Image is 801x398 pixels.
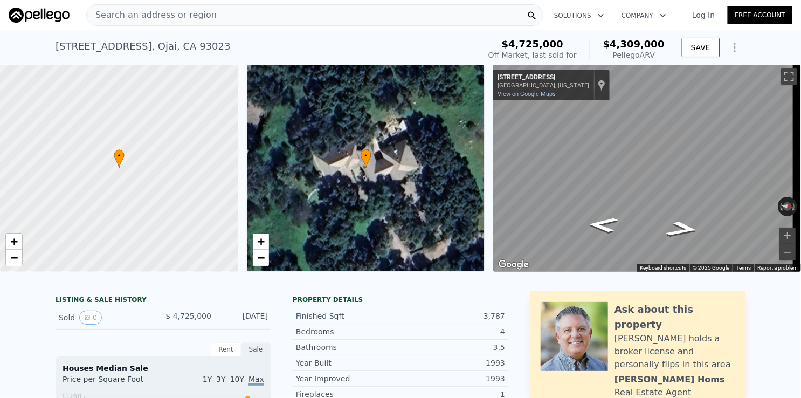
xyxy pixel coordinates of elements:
div: Bedrooms [296,326,400,337]
span: © 2025 Google [693,265,729,271]
div: Property details [293,296,508,304]
div: [PERSON_NAME] Homs [614,373,725,386]
div: [PERSON_NAME] holds a broker license and personally flips in this area [614,332,735,371]
span: • [114,151,125,161]
div: Map [493,65,801,272]
div: Year Built [296,358,400,368]
a: Free Account [728,6,792,24]
button: Keyboard shortcuts [640,264,686,272]
div: [STREET_ADDRESS] , Ojai , CA 93023 [56,39,231,54]
div: [DATE] [220,311,268,325]
div: 3,787 [400,311,505,321]
div: • [114,149,125,168]
a: Zoom in [253,234,269,250]
div: Off Market, last sold for [488,50,577,60]
path: Go North, Foothill Rd [652,217,713,241]
div: Houses Median Sale [63,363,264,374]
div: Finished Sqft [296,311,400,321]
div: 3.5 [400,342,505,353]
div: LISTING & SALE HISTORY [56,296,271,306]
div: Rent [211,342,241,356]
span: − [257,251,264,264]
span: 10Y [230,375,244,383]
a: Zoom out [253,250,269,266]
button: Show Options [724,37,745,58]
div: Street View [493,65,801,272]
div: 1993 [400,358,505,368]
button: Toggle fullscreen view [781,68,797,85]
div: [STREET_ADDRESS] [498,73,589,82]
span: + [257,235,264,248]
span: − [11,251,18,264]
a: Report a problem [757,265,798,271]
div: Sale [241,342,271,356]
button: Company [613,6,675,25]
button: Reset the view [777,201,798,212]
div: • [361,149,371,168]
span: 1Y [203,375,212,383]
a: Show location on map [598,79,605,91]
button: Rotate clockwise [792,197,798,216]
span: Max [248,375,264,386]
button: Zoom out [779,244,796,260]
div: Price per Square Foot [63,374,163,391]
span: $4,725,000 [502,38,563,50]
a: Terms (opens in new tab) [736,265,751,271]
img: Pellego [9,8,70,23]
div: Sold [59,311,155,325]
button: Zoom in [779,228,796,244]
button: Solutions [545,6,613,25]
div: Bathrooms [296,342,400,353]
div: 4 [400,326,505,337]
img: Google [496,258,531,272]
a: Zoom out [6,250,22,266]
span: • [361,151,371,161]
a: View on Google Maps [498,91,556,98]
span: $ 4,725,000 [165,312,211,320]
a: Log In [679,10,728,20]
div: Year Improved [296,373,400,384]
span: + [11,235,18,248]
a: Zoom in [6,234,22,250]
button: Rotate counterclockwise [778,197,784,216]
span: $4,309,000 [603,38,665,50]
div: 1993 [400,373,505,384]
button: SAVE [682,38,720,57]
path: Go South, Foothill Rd [575,214,631,236]
span: 3Y [216,375,225,383]
a: Open this area in Google Maps (opens a new window) [496,258,531,272]
div: Pellego ARV [603,50,665,60]
div: [GEOGRAPHIC_DATA], [US_STATE] [498,82,589,89]
span: Search an address or region [87,9,217,22]
div: Ask about this property [614,302,735,332]
button: View historical data [79,311,102,325]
